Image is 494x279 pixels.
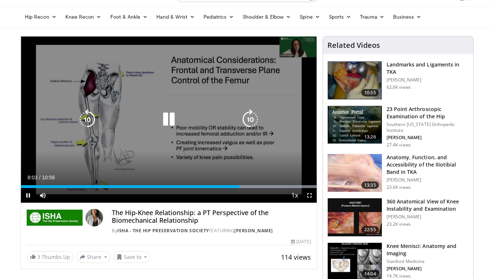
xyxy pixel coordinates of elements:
[85,209,103,226] img: Avatar
[21,37,317,203] video-js: Video Player
[42,175,55,180] span: 10:56
[328,154,382,192] img: 38616_0000_3.png.150x105_q85_crop-smart_upscale.jpg
[76,251,110,263] button: Share
[361,226,379,233] span: 22:55
[27,209,83,226] img: ISHA - The Hip Preservation Society
[21,188,35,203] button: Pause
[106,9,152,24] a: Foot & Ankle
[327,61,469,100] a: 10:55 Landmarks and Ligaments in TKA [PERSON_NAME] 62.6K views
[199,9,238,24] a: Pediatrics
[387,221,411,227] p: 23.2K views
[361,133,379,141] span: 13:26
[238,9,295,24] a: Shoulder & Elbow
[21,185,317,188] div: Progress Bar
[387,77,469,83] p: [PERSON_NAME]
[37,253,40,260] span: 3
[39,175,41,180] span: /
[328,61,382,99] img: 88434a0e-b753-4bdd-ac08-0695542386d5.150x105_q85_crop-smart_upscale.jpg
[356,9,389,24] a: Trauma
[324,9,356,24] a: Sports
[327,154,469,192] a: 13:35 Anatomy, Function, and Accessibility of the Iliotibial Band in TKA [PERSON_NAME] 23.6K views
[387,84,411,90] p: 62.6K views
[113,251,151,263] button: Save to
[61,9,106,24] a: Knee Recon
[387,266,469,272] p: [PERSON_NAME]
[387,106,469,120] h3: 23 Point Arthroscopic Examination of the Hip
[112,209,311,225] h4: The Hip-Knee Relationship: a PT Perspective of the Biomechanical Relationship
[387,122,469,133] p: Southern [US_STATE] Orthopedic Institute
[387,242,469,257] h3: Knee Menisci: Anatomy and Imaging
[387,177,469,183] p: [PERSON_NAME]
[361,181,379,189] span: 13:35
[387,154,469,176] h3: Anatomy, Function, and Accessibility of the Iliotibial Band in TKA
[387,214,469,220] p: [PERSON_NAME]
[281,253,311,261] span: 114 views
[387,61,469,76] h3: Landmarks and Ligaments in TKA
[27,175,37,180] span: 8:03
[387,273,411,279] p: 14.7K views
[112,228,311,234] div: By FEATURING
[361,270,379,278] span: 14:04
[152,9,199,24] a: Hand & Wrist
[302,188,317,203] button: Fullscreen
[117,228,209,234] a: ISHA - The Hip Preservation Society
[327,198,469,237] a: 22:55 360 Anatomical View of Knee Instability and Examination [PERSON_NAME] 23.2K views
[387,259,469,264] p: Stanford Medicine
[35,188,50,203] button: Mute
[389,9,426,24] a: Business
[327,41,380,50] h4: Related Videos
[387,184,411,190] p: 23.6K views
[27,251,73,263] a: 3 Thumbs Up
[327,106,469,148] a: 13:26 23 Point Arthroscopic Examination of the Hip Southern [US_STATE] Orthopedic Institute [PERS...
[295,9,324,24] a: Spine
[288,188,302,203] button: Playback Rate
[387,198,469,213] h3: 360 Anatomical View of Knee Instability and Examination
[387,135,469,141] p: [PERSON_NAME]
[387,142,411,148] p: 27.4K views
[328,106,382,144] img: oa8B-rsjN5HfbTbX4xMDoxOjBrO-I4W8.150x105_q85_crop-smart_upscale.jpg
[291,238,311,245] div: [DATE]
[20,9,61,24] a: Hip Recon
[328,198,382,236] img: 533d6d4f-9d9f-40bd-bb73-b810ec663725.150x105_q85_crop-smart_upscale.jpg
[234,228,273,234] a: [PERSON_NAME]
[361,89,379,96] span: 10:55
